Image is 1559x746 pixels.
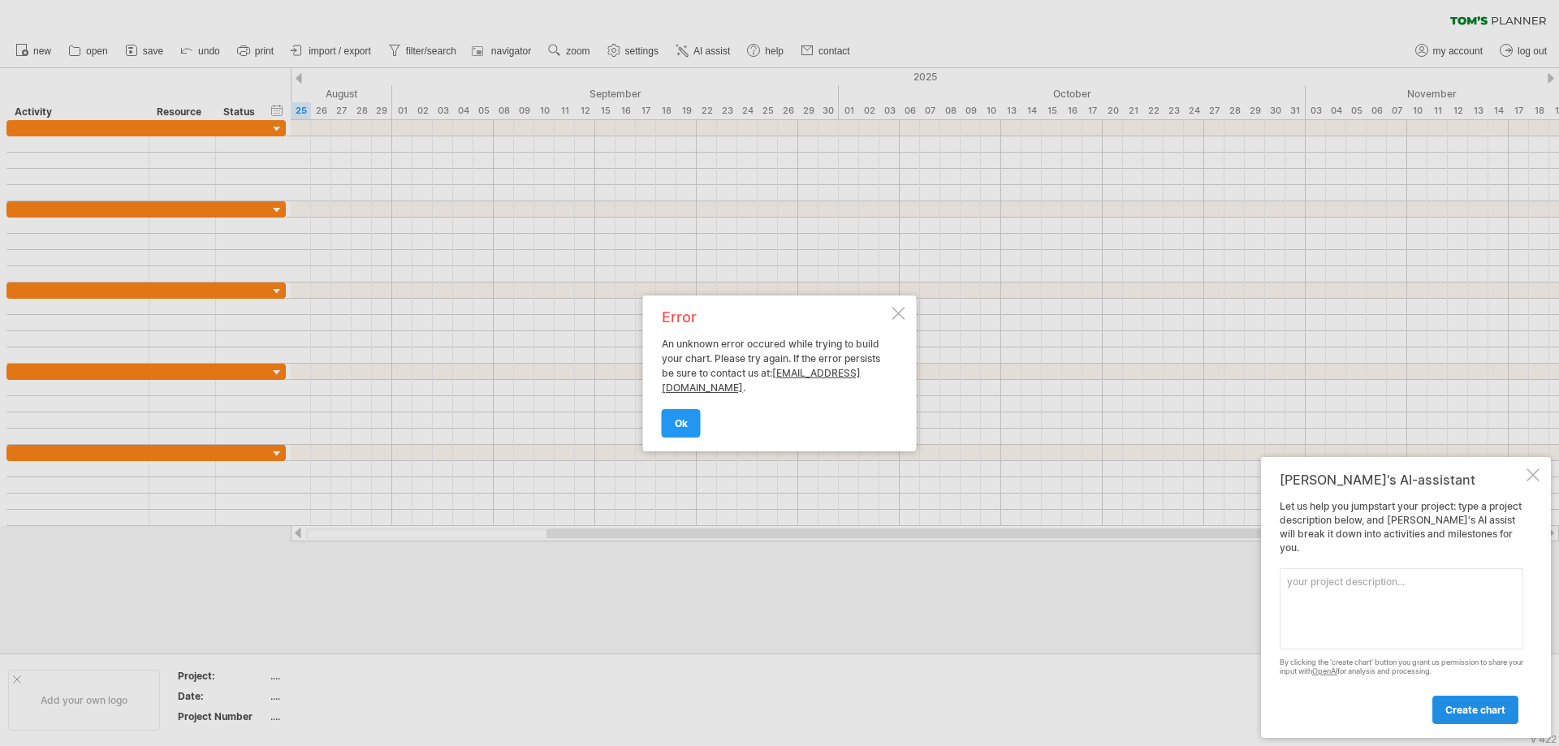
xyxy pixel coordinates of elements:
a: ok [662,409,701,438]
a: create chart [1432,696,1518,724]
a: OpenAI [1312,666,1337,675]
div: [PERSON_NAME]'s AI-assistant [1280,472,1523,488]
div: By clicking the 'create chart' button you grant us permission to share your input with for analys... [1280,658,1523,676]
span: create chart [1445,704,1505,716]
span: ok [675,417,688,429]
div: Error [662,310,889,325]
div: An unknown error occured while trying to build your chart. Please try again. If the error persist... [662,310,889,437]
div: Let us help you jumpstart your project: type a project description below, and [PERSON_NAME]'s AI ... [1280,500,1523,723]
